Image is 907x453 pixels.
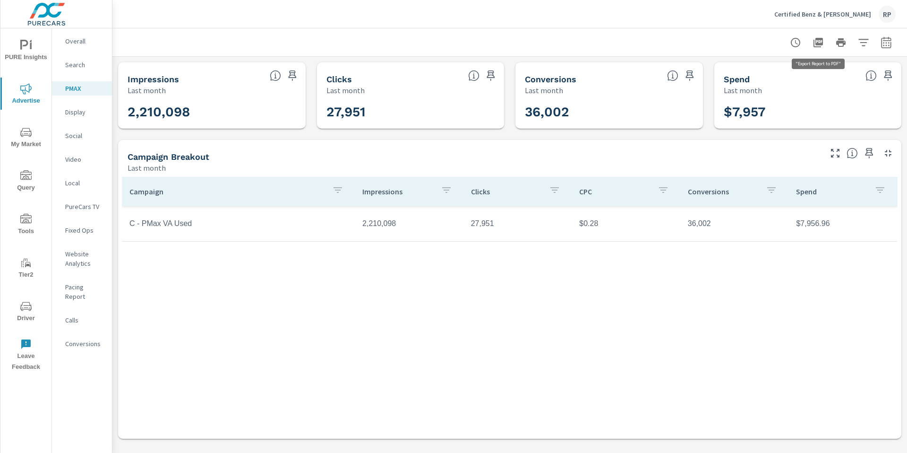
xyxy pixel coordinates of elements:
[65,60,104,70] p: Search
[3,214,49,237] span: Tools
[52,176,112,190] div: Local
[525,85,563,96] p: Last month
[865,70,877,81] span: The amount of money spent on advertising during the period.
[724,85,762,96] p: Last month
[831,33,850,52] button: Print Report
[122,212,355,235] td: C - PMax VA Used
[52,337,112,351] div: Conversions
[877,33,896,52] button: Select Date Range
[65,107,104,117] p: Display
[483,68,498,83] span: Save this to your personalized report
[65,226,104,235] p: Fixed Ops
[326,74,352,84] h5: Clicks
[879,6,896,23] div: RP
[52,280,112,304] div: Pacing Report
[65,178,104,188] p: Local
[65,36,104,46] p: Overall
[52,34,112,48] div: Overall
[463,212,572,235] td: 27,951
[0,28,51,376] div: nav menu
[65,202,104,211] p: PureCars TV
[326,104,495,120] h3: 27,951
[3,301,49,324] span: Driver
[65,249,104,268] p: Website Analytics
[128,152,209,162] h5: Campaign Breakout
[129,187,325,196] p: Campaign
[828,146,843,161] button: Make Fullscreen
[796,187,867,196] p: Spend
[468,70,479,81] span: The number of times an ad was clicked by a consumer.
[52,105,112,119] div: Display
[128,162,166,174] p: Last month
[52,313,112,327] div: Calls
[724,74,750,84] h5: Spend
[3,83,49,106] span: Advertise
[65,131,104,140] p: Social
[572,212,680,235] td: $0.28
[355,212,463,235] td: 2,210,098
[3,339,49,373] span: Leave Feedback
[579,187,650,196] p: CPC
[680,212,789,235] td: 36,002
[724,104,892,120] h3: $7,957
[52,223,112,237] div: Fixed Ops
[270,70,281,81] span: The number of times an ad was shown on your behalf.
[688,187,759,196] p: Conversions
[3,170,49,193] span: Query
[65,315,104,325] p: Calls
[667,70,678,81] span: Total Conversions include Actions, Leads and Unmapped.
[362,187,433,196] p: Impressions
[3,257,49,280] span: Tier2
[881,68,896,83] span: Save this to your personalized report
[52,81,112,96] div: PMAX
[788,212,897,235] td: $7,956.96
[774,10,871,18] p: Certified Benz & [PERSON_NAME]
[128,104,296,120] h3: 2,210,098
[525,104,693,120] h3: 36,002
[65,282,104,301] p: Pacing Report
[65,84,104,93] p: PMAX
[52,58,112,72] div: Search
[326,85,365,96] p: Last month
[854,33,873,52] button: Apply Filters
[881,146,896,161] button: Minimize Widget
[52,152,112,166] div: Video
[128,74,179,84] h5: Impressions
[52,247,112,270] div: Website Analytics
[847,148,858,159] span: This is a summary of PMAX performance results by campaign. Each column can be sorted.
[65,339,104,348] p: Conversions
[65,155,104,164] p: Video
[52,129,112,143] div: Social
[471,187,542,196] p: Clicks
[682,68,697,83] span: Save this to your personalized report
[52,200,112,214] div: PureCars TV
[3,127,49,150] span: My Market
[525,74,576,84] h5: Conversions
[128,85,166,96] p: Last month
[3,40,49,63] span: PURE Insights
[862,146,877,161] span: Save this to your personalized report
